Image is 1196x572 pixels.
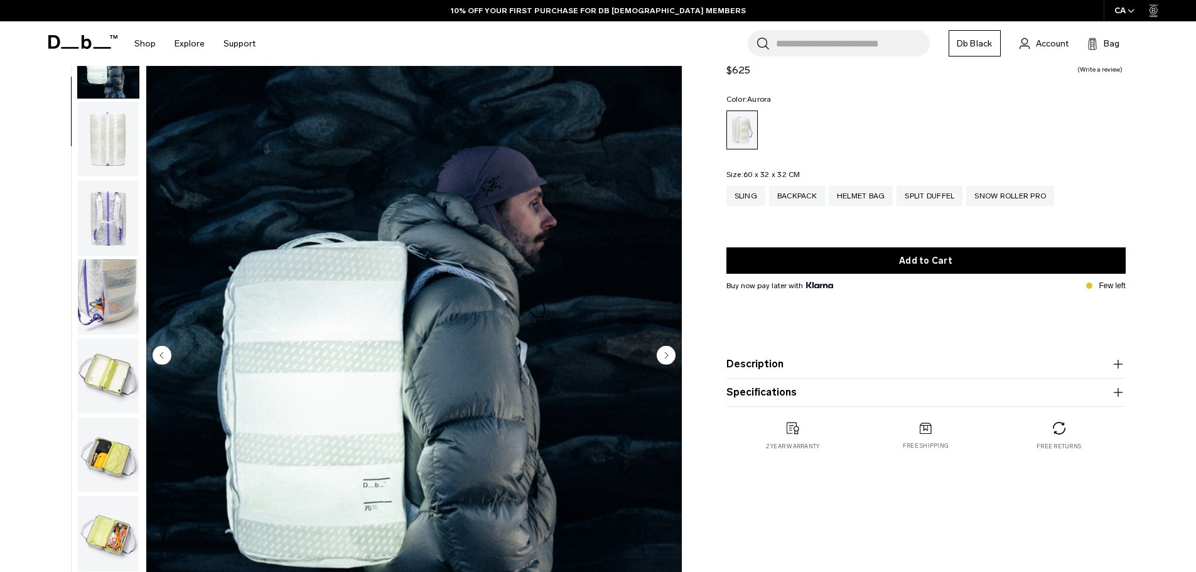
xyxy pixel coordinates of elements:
img: Weigh_Lighter_Split_Duffel_70L_6.png [78,418,139,493]
span: Aurora [747,95,772,104]
a: Split Duffel [897,186,962,206]
button: Next slide [657,345,676,367]
a: Aurora [726,111,758,149]
a: Shop [134,21,156,66]
a: Snow Roller Pro [966,186,1054,206]
legend: Color: [726,95,772,103]
p: 2 year warranty [766,442,820,451]
img: Weigh_Lighter_Split_Duffel_70L_4.png [78,259,139,335]
span: Account [1036,37,1069,50]
a: Helmet Bag [829,186,893,206]
img: Weigh_Lighter_Split_Duffel_70L_3.png [78,180,139,256]
button: Weigh_Lighter_Split_Duffel_70L_4.png [77,259,139,335]
p: Free returns [1037,442,1081,451]
img: Weigh_Lighter_Split_Duffel_70L_7.png [78,496,139,571]
button: Weigh_Lighter_Split_Duffel_70L_3.png [77,180,139,256]
button: Weigh_Lighter_Split_Duffel_70L_7.png [77,495,139,572]
button: Weigh_Lighter_Split_Duffel_70L_6.png [77,417,139,494]
button: Previous slide [153,345,171,367]
span: Bag [1104,37,1119,50]
button: Bag [1087,36,1119,51]
button: Weigh_Lighter_Split_Duffel_70L_5.png [77,338,139,414]
a: Sling [726,186,765,206]
a: Backpack [769,186,825,206]
p: Few left [1099,280,1125,291]
a: Support [224,21,256,66]
button: Specifications [726,385,1126,400]
img: Weigh_Lighter_Split_Duffel_70L_2.png [78,102,139,177]
button: Description [726,357,1126,372]
a: 10% OFF YOUR FIRST PURCHASE FOR DB [DEMOGRAPHIC_DATA] MEMBERS [451,5,746,16]
img: {"height" => 20, "alt" => "Klarna"} [806,282,833,288]
a: Write a review [1077,67,1123,73]
button: Weigh_Lighter_Split_Duffel_70L_2.png [77,101,139,178]
p: Free shipping [903,441,949,450]
a: Account [1020,36,1069,51]
a: Db Black [949,30,1001,57]
span: $625 [726,64,750,76]
span: 60 x 32 x 32 CM [743,170,800,179]
a: Explore [175,21,205,66]
span: Buy now pay later with [726,280,833,291]
nav: Main Navigation [125,21,265,66]
legend: Size: [726,171,800,178]
button: Add to Cart [726,247,1126,274]
img: Weigh_Lighter_Split_Duffel_70L_5.png [78,338,139,414]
